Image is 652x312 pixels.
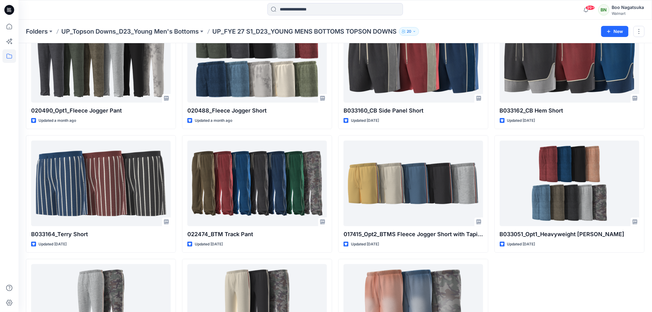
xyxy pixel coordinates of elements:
[212,27,397,36] p: UP_FYE 27 S1_D23_YOUNG MENS BOTTOMS TOPSON DOWNS
[351,241,379,248] p: Updated [DATE]
[344,141,483,226] a: 017415_Opt2_BTMS Fleece Jogger Short with Taping
[344,17,483,103] a: B033160_CB Side Panel Short
[500,17,639,103] a: B033162_CB Hem Short
[507,241,535,248] p: Updated [DATE]
[500,106,639,115] p: B033162_CB Hem Short
[31,17,171,103] a: 020490_Opt1_Fleece Jogger Pant
[31,106,171,115] p: 020490_Opt1_Fleece Jogger Pant
[586,5,595,10] span: 99+
[31,141,171,226] a: B033164_Terry Short
[500,141,639,226] a: B033051_Opt1_Heavyweight Baggy Short
[31,230,171,239] p: B033164_Terry Short
[612,4,644,11] div: Boo Nagatsuka
[344,106,483,115] p: B033160_CB Side Panel Short
[351,117,379,124] p: Updated [DATE]
[61,27,199,36] a: UP_Topson Downs_D23_Young Men's Bottoms
[344,230,483,239] p: 017415_Opt2_BTMS Fleece Jogger Short with Taping
[187,17,327,103] a: 020488_Fleece Jogger Short
[26,27,48,36] a: Folders
[612,11,644,16] div: Walmart
[39,117,76,124] p: Updated a month ago
[187,106,327,115] p: 020488_Fleece Jogger Short
[601,26,629,37] button: New
[399,27,419,36] button: 20
[598,4,609,15] div: BN
[407,28,411,35] p: 20
[500,230,639,239] p: B033051_Opt1_Heavyweight [PERSON_NAME]
[39,241,67,248] p: Updated [DATE]
[187,230,327,239] p: 022474_BTM Track Pant
[195,117,232,124] p: Updated a month ago
[195,241,223,248] p: Updated [DATE]
[507,117,535,124] p: Updated [DATE]
[187,141,327,226] a: 022474_BTM Track Pant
